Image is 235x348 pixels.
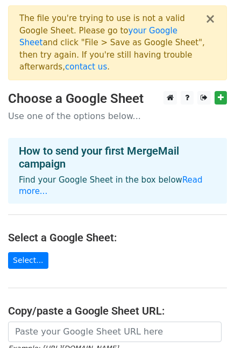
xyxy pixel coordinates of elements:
h4: Select a Google Sheet: [8,231,227,244]
h4: How to send your first MergeMail campaign [19,144,216,170]
a: Select... [8,252,48,269]
p: Use one of the options below... [8,110,227,122]
a: your Google Sheet [19,26,177,48]
p: Find your Google Sheet in the box below [19,175,216,197]
div: The file you're trying to use is not a valid Google Sheet. Please go to and click "File > Save as... [19,12,205,73]
input: Paste your Google Sheet URL here [8,322,222,342]
h4: Copy/paste a Google Sheet URL: [8,304,227,317]
button: × [205,12,216,25]
h3: Choose a Google Sheet [8,91,227,107]
a: Read more... [19,175,203,196]
a: contact us [65,62,107,72]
